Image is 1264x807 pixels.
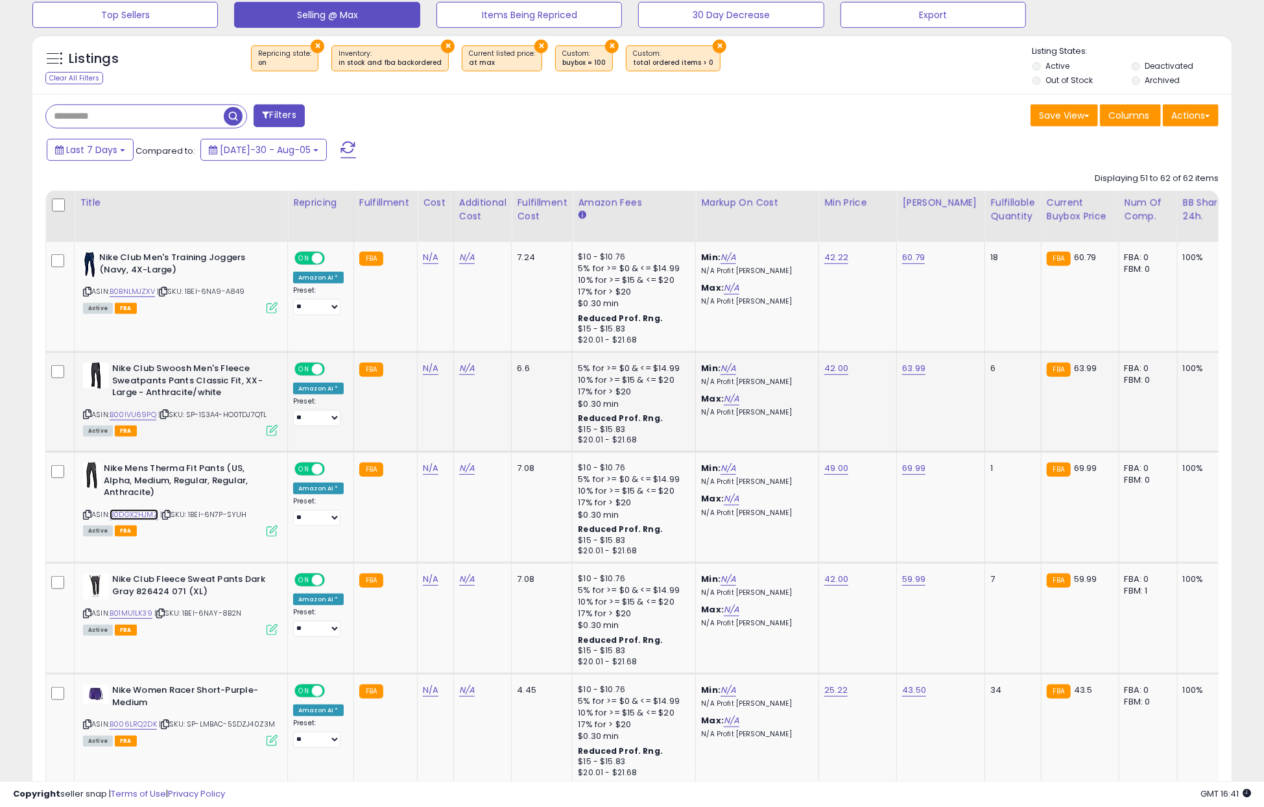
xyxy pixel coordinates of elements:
[154,608,242,618] span: | SKU: 1BEI-6NAY-8B2N
[66,143,117,156] span: Last 7 Days
[234,2,420,28] button: Selling @ Max
[1045,75,1093,86] label: Out of Stock
[517,252,562,263] div: 7.24
[293,483,344,494] div: Amazon AI *
[578,324,686,335] div: $15 - $15.83
[296,575,312,586] span: ON
[293,497,344,526] div: Preset:
[1047,463,1071,477] small: FBA
[578,313,663,324] b: Reduced Prof. Rng.
[296,253,312,264] span: ON
[110,719,157,730] a: B006LRQ2DK
[578,252,686,263] div: $10 - $10.76
[1074,684,1093,696] span: 43.5
[578,745,663,756] b: Reduced Prof. Rng.
[47,139,134,161] button: Last 7 Days
[296,364,312,375] span: ON
[578,584,686,596] div: 5% for >= $0 & <= $14.99
[293,196,348,210] div: Repricing
[701,492,724,505] b: Max:
[1183,463,1226,474] div: 100%
[824,196,891,210] div: Min Price
[824,573,848,586] a: 42.00
[578,274,686,286] div: 10% for >= $15 & <= $20
[1095,173,1219,185] div: Displaying 51 to 62 of 62 items
[578,298,686,309] div: $0.30 min
[721,684,736,697] a: N/A
[578,210,586,221] small: Amazon Fees.
[990,252,1031,263] div: 18
[359,684,383,699] small: FBA
[293,383,344,394] div: Amazon AI *
[578,386,686,398] div: 17% for > $20
[1125,474,1167,486] div: FBM: 0
[13,788,60,800] strong: Copyright
[459,251,475,264] a: N/A
[323,253,344,264] span: OFF
[296,464,312,475] span: ON
[110,509,158,520] a: B0DGX2HJMZ
[701,408,809,417] p: N/A Profit [PERSON_NAME]
[258,49,311,68] span: Repricing state :
[104,463,261,502] b: Nike Mens Therma Fit Pants (US, Alpha, Medium, Regular, Regular, Anthracite)
[1045,60,1069,71] label: Active
[293,705,344,716] div: Amazon AI *
[578,634,663,645] b: Reduced Prof. Rng.
[578,509,686,521] div: $0.30 min
[578,263,686,274] div: 5% for >= $0 & <= $14.99
[578,485,686,497] div: 10% for >= $15 & <= $20
[578,546,686,557] div: $20.01 - $21.68
[578,435,686,446] div: $20.01 - $21.68
[1074,573,1097,585] span: 59.99
[578,596,686,608] div: 10% for >= $15 & <= $20
[423,684,438,697] a: N/A
[1125,252,1167,263] div: FBA: 0
[359,363,383,377] small: FBA
[339,58,442,67] div: in stock and fba backordered
[578,656,686,668] div: $20.01 - $21.68
[293,594,344,605] div: Amazon AI *
[1047,363,1071,377] small: FBA
[696,191,819,242] th: The percentage added to the cost of goods (COGS) that forms the calculator for Min & Max prices.
[136,145,195,157] span: Compared to:
[1125,463,1167,474] div: FBA: 0
[701,462,721,474] b: Min:
[1100,104,1161,126] button: Columns
[1125,585,1167,597] div: FBM: 1
[721,362,736,375] a: N/A
[293,272,344,283] div: Amazon AI *
[469,58,535,67] div: at max
[459,362,475,375] a: N/A
[1047,684,1071,699] small: FBA
[1108,109,1149,122] span: Columns
[293,397,344,426] div: Preset:
[323,364,344,375] span: OFF
[578,608,686,620] div: 17% for > $20
[293,286,344,315] div: Preset:
[110,286,155,297] a: B0BNLMJZXV
[200,139,327,161] button: [DATE]-30 - Aug-05
[701,714,724,727] b: Max:
[45,72,103,84] div: Clear All Filters
[323,575,344,586] span: OFF
[1163,104,1219,126] button: Actions
[423,573,438,586] a: N/A
[1047,252,1071,266] small: FBA
[83,525,113,536] span: All listings currently available for purchase on Amazon
[824,462,848,475] a: 49.00
[517,573,562,585] div: 7.08
[701,588,809,597] p: N/A Profit [PERSON_NAME]
[578,497,686,509] div: 17% for > $20
[83,363,278,435] div: ASIN:
[339,49,442,68] span: Inventory :
[701,509,809,518] p: N/A Profit [PERSON_NAME]
[1125,263,1167,275] div: FBM: 0
[578,645,686,656] div: $15 - $15.83
[902,196,979,210] div: [PERSON_NAME]
[578,684,686,695] div: $10 - $10.76
[721,462,736,475] a: N/A
[902,362,925,375] a: 63.99
[1183,363,1226,374] div: 100%
[562,49,606,68] span: Custom:
[115,303,137,314] span: FBA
